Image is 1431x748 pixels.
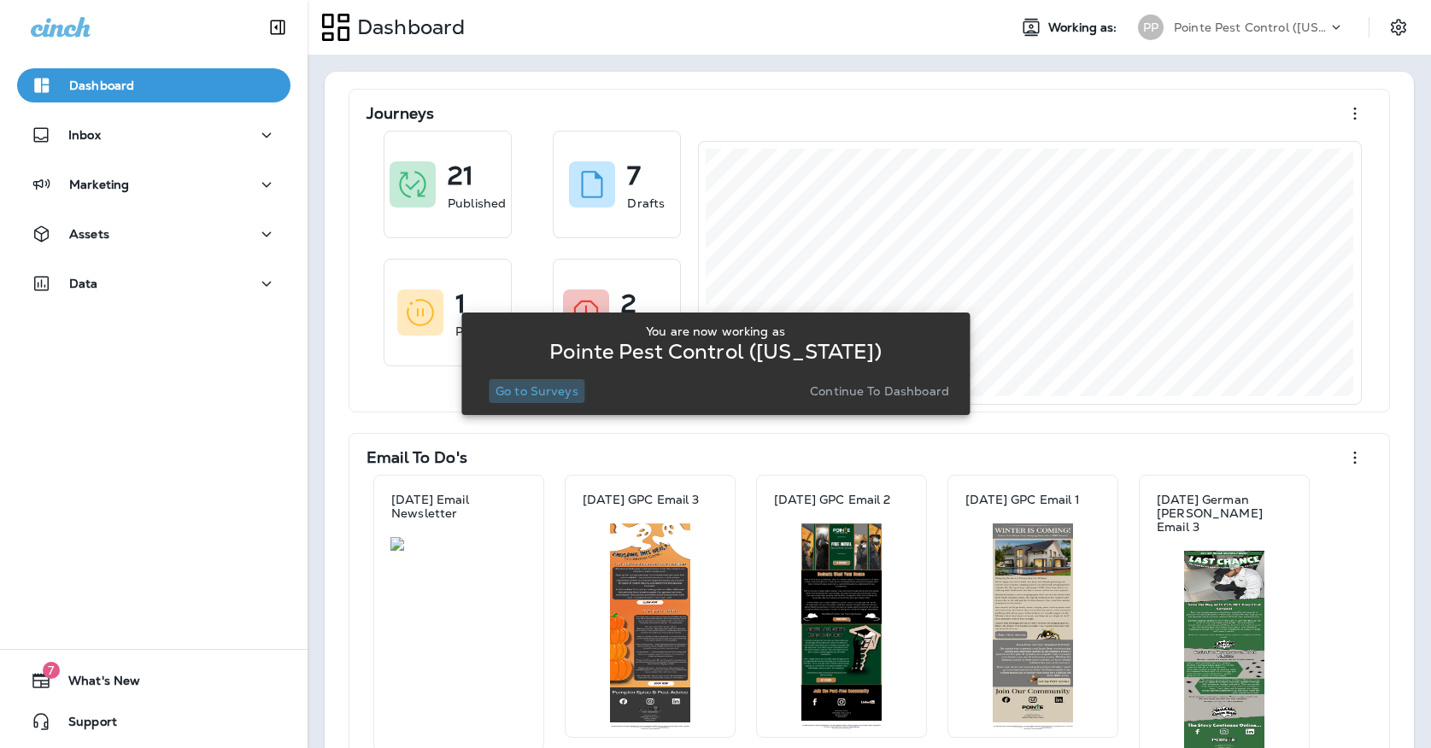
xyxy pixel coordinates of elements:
span: Support [51,715,117,735]
p: 21 [448,167,473,184]
div: PP [1138,15,1164,40]
p: [DATE] GPC Email 1 [965,493,1081,506]
p: [DATE] German [PERSON_NAME] Email 3 [1157,493,1292,534]
p: Inbox [68,128,101,142]
p: Marketing [69,178,129,191]
p: Dashboard [69,79,134,92]
p: You are now working as [646,324,785,338]
button: 7What's New [17,663,290,698]
button: Inbox [17,118,290,152]
p: 1 [455,295,466,313]
button: Dashboard [17,68,290,102]
img: 70cf92c4-5811-4df1-a644-29f8771fbc5a.jpg [390,537,527,551]
button: Go to Surveys [489,379,585,403]
p: Pointe Pest Control ([US_STATE]) [1174,20,1328,34]
button: Marketing [17,167,290,202]
p: Assets [69,227,109,241]
button: Support [17,704,290,739]
p: [DATE] Email Newsletter [391,493,526,520]
p: Data [69,277,98,290]
p: Published [448,195,506,212]
p: Email To Do's [367,449,467,466]
p: Continue to Dashboard [810,384,949,398]
button: Data [17,266,290,301]
button: Settings [1383,12,1414,43]
p: Go to Surveys [496,384,578,398]
button: Continue to Dashboard [803,379,956,403]
span: Working as: [1048,20,1121,35]
p: Pointe Pest Control ([US_STATE]) [549,345,881,359]
p: Paused [455,323,499,340]
img: 2282a917-da76-4b1e-a71f-b2c164c1fd24.jpg [965,523,1101,730]
span: What's New [51,674,140,694]
button: Collapse Sidebar [254,10,302,44]
p: Journeys [367,105,434,122]
span: 7 [43,662,60,679]
button: Assets [17,217,290,251]
p: Dashboard [350,15,465,40]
